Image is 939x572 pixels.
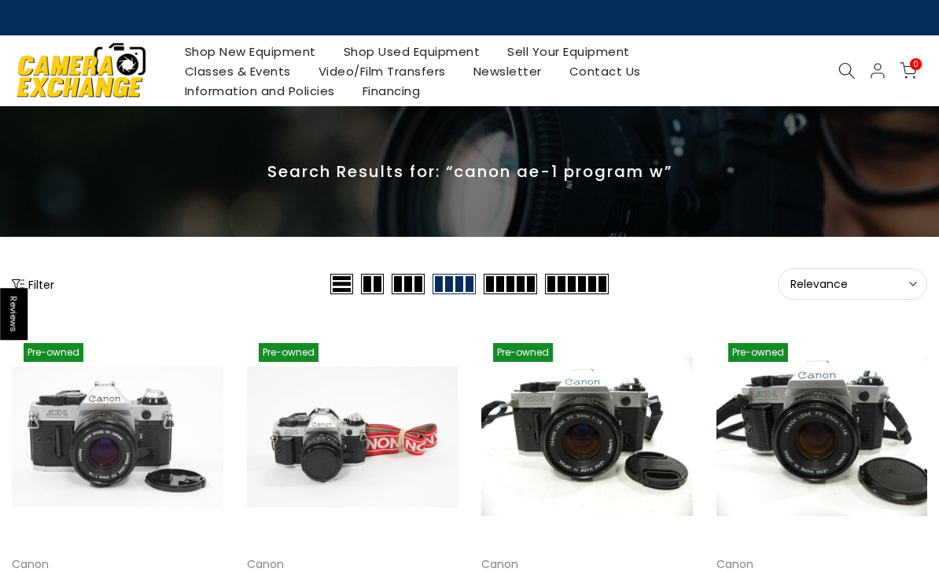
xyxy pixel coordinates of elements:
[12,556,49,572] a: Canon
[330,42,494,61] a: Shop Used Equipment
[481,556,518,572] a: Canon
[778,268,927,300] button: Relevance
[555,61,654,81] a: Contact Us
[494,42,644,61] a: Sell Your Equipment
[12,276,54,292] button: Show filters
[348,81,434,101] a: Financing
[171,81,348,101] a: Information and Policies
[171,42,330,61] a: Shop New Equipment
[716,556,753,572] a: Canon
[304,61,459,81] a: Video/Film Transfers
[910,58,922,70] span: 0
[900,62,917,79] a: 0
[790,277,915,291] span: Relevance
[12,161,927,182] p: Search Results for: “canon ae-1 program w”
[247,556,284,572] a: Canon
[171,61,304,81] a: Classes & Events
[459,61,555,81] a: Newsletter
